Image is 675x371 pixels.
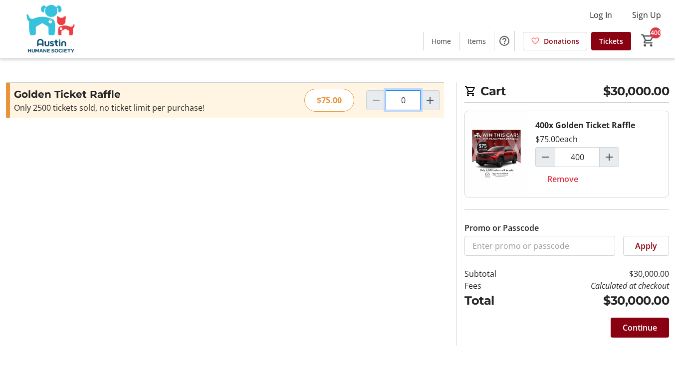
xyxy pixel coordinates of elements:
h3: Golden Ticket Raffle [14,87,232,102]
button: Help [494,31,514,51]
td: Total [464,292,524,310]
button: Increment by one [600,148,619,167]
span: Home [432,36,451,46]
label: Promo or Passcode [464,222,539,234]
a: Tickets [591,32,631,50]
td: $30,000.00 [524,292,669,310]
img: Golden Ticket Raffle [465,111,527,197]
span: Log In [590,9,612,21]
input: Golden Ticket Raffle Quantity [386,90,421,110]
button: Sign Up [624,7,669,23]
img: Austin Humane Society's Logo [6,4,95,54]
span: Continue [623,322,657,334]
button: Remove [535,169,590,189]
a: Home [424,32,459,50]
input: Golden Ticket Raffle Quantity [555,147,600,167]
span: Sign Up [632,9,661,21]
button: Decrement by one [536,148,555,167]
a: Items [459,32,494,50]
div: $75.00 [304,89,354,112]
td: Calculated at checkout [524,280,669,292]
button: Log In [582,7,620,23]
div: $75.00 each [535,133,578,145]
div: Only 2500 tickets sold, no ticket limit per purchase! [14,102,232,114]
button: Continue [611,318,669,338]
a: Donations [523,32,587,50]
button: Increment by one [421,91,440,110]
td: Subtotal [464,268,524,280]
button: Apply [623,236,669,256]
span: Donations [544,36,579,46]
span: Tickets [599,36,623,46]
input: Enter promo or passcode [464,236,615,256]
span: Apply [635,240,657,252]
button: Cart [639,31,657,49]
td: $30,000.00 [524,268,669,280]
span: $30,000.00 [603,82,669,100]
div: 400x Golden Ticket Raffle [535,119,635,131]
span: Items [467,36,486,46]
h2: Cart [464,82,669,103]
td: Fees [464,280,524,292]
span: Remove [547,173,578,185]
